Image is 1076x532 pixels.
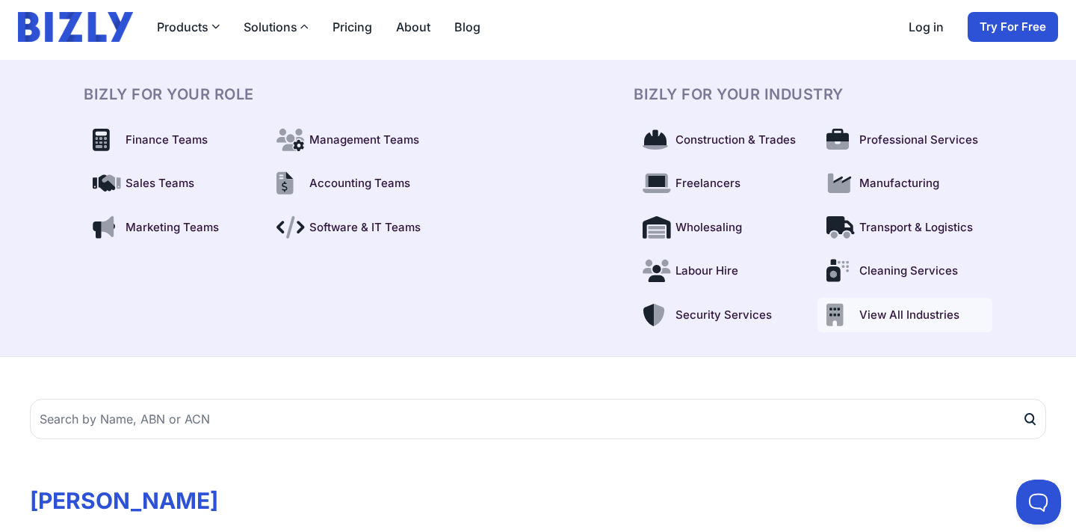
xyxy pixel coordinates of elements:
[333,18,372,36] a: Pricing
[84,123,259,158] a: Finance Teams
[909,18,944,36] a: Log in
[817,254,992,289] a: Cleaning Services
[859,263,958,280] span: Cleaning Services
[396,18,430,36] a: About
[1016,480,1061,525] iframe: Toggle Customer Support
[30,399,1046,439] input: Search by Name, ABN or ACN
[675,307,772,324] span: Security Services
[859,307,959,324] span: View All Industries
[675,175,740,192] span: Freelancers
[817,123,992,158] a: Professional Services
[268,210,442,245] a: Software & IT Teams
[84,166,259,201] a: Sales Teams
[859,219,973,236] span: Transport & Logistics
[634,166,808,201] a: Freelancers
[126,219,219,236] span: Marketing Teams
[454,18,480,36] a: Blog
[157,18,220,36] button: Products
[817,298,992,333] a: View All Industries
[859,175,939,192] span: Manufacturing
[268,166,442,201] a: Accounting Teams
[859,132,978,149] span: Professional Services
[634,123,808,158] a: Construction & Trades
[126,175,194,192] span: Sales Teams
[244,18,309,36] button: Solutions
[30,487,1046,514] h1: [PERSON_NAME]
[84,210,259,245] a: Marketing Teams
[968,12,1058,42] a: Try For Free
[634,298,808,333] a: Security Services
[126,132,208,149] span: Finance Teams
[309,132,419,149] span: Management Teams
[309,175,410,192] span: Accounting Teams
[817,166,992,201] a: Manufacturing
[84,84,442,105] h3: BIZLY For Your Role
[817,210,992,245] a: Transport & Logistics
[634,254,808,289] a: Labour Hire
[309,219,421,236] span: Software & IT Teams
[634,84,992,105] h3: BIZLY For Your Industry
[268,123,442,158] a: Management Teams
[634,210,808,245] a: Wholesaling
[675,132,796,149] span: Construction & Trades
[675,219,742,236] span: Wholesaling
[675,263,738,280] span: Labour Hire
